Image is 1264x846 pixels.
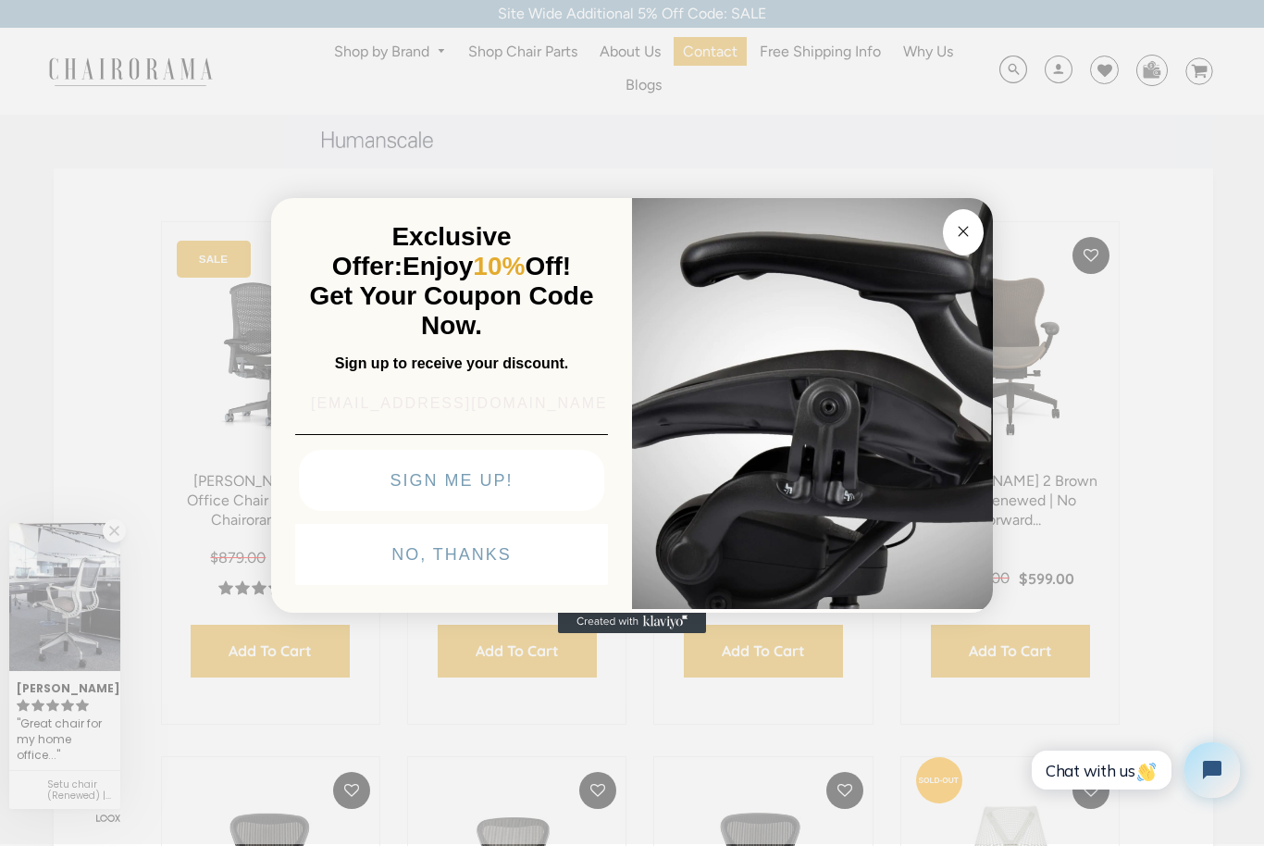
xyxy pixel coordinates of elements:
[943,209,984,255] button: Close dialog
[299,450,604,511] button: SIGN ME UP!
[332,222,512,280] span: Exclusive Offer:
[632,194,993,609] img: 92d77583-a095-41f6-84e7-858462e0427a.jpeg
[335,355,568,371] span: Sign up to receive your discount.
[295,385,608,422] input: Email
[295,434,608,435] img: underline
[473,252,525,280] span: 10%
[310,281,594,340] span: Get Your Coupon Code Now.
[558,611,706,633] a: Created with Klaviyo - opens in a new tab
[1011,727,1256,814] iframe: Tidio Chat
[403,252,571,280] span: Enjoy Off!
[295,524,608,585] button: NO, THANKS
